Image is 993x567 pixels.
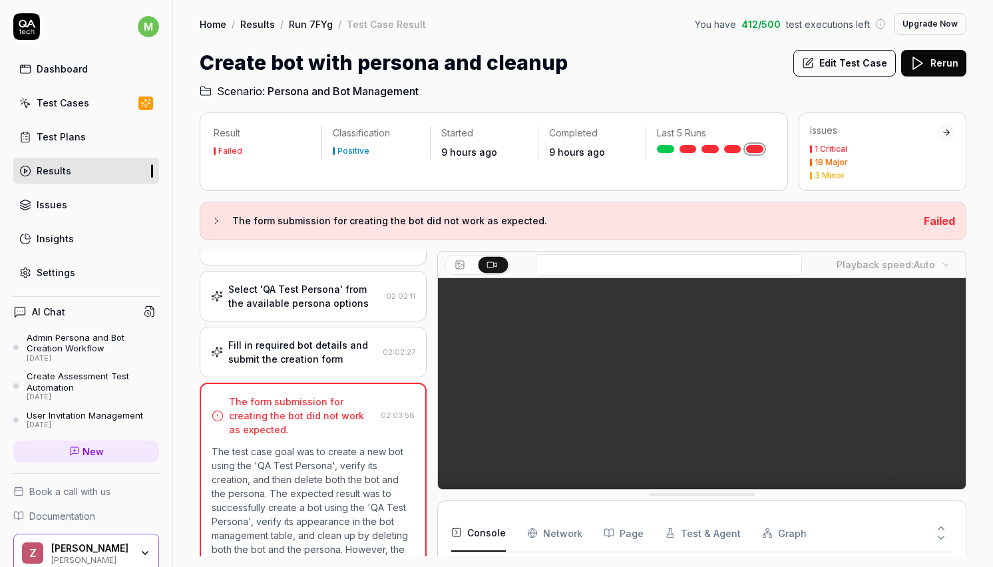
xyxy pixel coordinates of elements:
div: Issues [810,124,938,137]
div: 18 Major [815,158,848,166]
div: Failed [218,147,242,155]
button: The form submission for creating the bot did not work as expected. [211,213,913,229]
span: Documentation [29,509,95,523]
a: Results [240,17,275,31]
div: Create Assessment Test Automation [27,371,159,393]
div: [DATE] [27,393,159,402]
a: Admin Persona and Bot Creation Workflow[DATE] [13,332,159,363]
div: Insights [37,232,74,246]
a: Results [13,158,159,184]
a: Settings [13,260,159,285]
div: Settings [37,266,75,280]
a: New [13,441,159,463]
time: 02:03:58 [381,411,415,420]
button: Page [604,514,644,552]
div: Admin Persona and Bot Creation Workflow [27,332,159,354]
a: Home [200,17,226,31]
a: Documentation [13,509,159,523]
a: Insights [13,226,159,252]
p: Classification [333,126,419,140]
div: Test Plans [37,130,86,144]
div: Results [37,164,71,178]
time: 02:02:27 [383,347,415,357]
time: 9 hours ago [441,146,497,158]
button: Network [527,514,582,552]
span: test executions left [786,17,870,31]
span: Scenario: [214,83,265,99]
div: 1 Critical [815,145,847,153]
div: Test Case Result [347,17,426,31]
button: Upgrade Now [894,13,966,35]
a: Test Cases [13,90,159,116]
a: Test Plans [13,124,159,150]
button: Rerun [901,50,966,77]
a: Book a call with us [13,484,159,498]
time: 9 hours ago [549,146,605,158]
div: Zell [51,542,131,554]
a: User Invitation Management[DATE] [13,410,159,430]
span: 412 / 500 [741,17,781,31]
span: You have [695,17,736,31]
div: / [280,17,284,31]
span: Persona and Bot Management [268,83,419,99]
div: [DATE] [27,421,143,430]
div: Select 'QA Test Persona' from the available persona options [228,282,381,310]
span: Failed [924,214,955,228]
span: m [138,16,159,37]
div: Test Cases [37,96,89,110]
button: Console [451,514,506,552]
p: Result [214,126,311,140]
div: The form submission for creating the bot did not work as expected. [229,395,375,437]
div: User Invitation Management [27,410,143,421]
a: Dashboard [13,56,159,82]
div: [PERSON_NAME] [51,554,131,564]
a: Scenario:Persona and Bot Management [200,83,419,99]
div: 3 Minor [815,172,845,180]
span: New [83,445,104,459]
a: Run 7FYg [289,17,333,31]
h3: The form submission for creating the bot did not work as expected. [232,213,913,229]
div: Playback speed: [837,258,935,272]
button: Graph [762,514,807,552]
div: Positive [337,147,369,155]
p: Started [441,126,527,140]
div: Issues [37,198,67,212]
div: Dashboard [37,62,88,76]
div: / [338,17,341,31]
span: Z [22,542,43,564]
div: / [232,17,235,31]
p: Completed [549,126,635,140]
a: Issues [13,192,159,218]
time: 02:02:11 [386,291,415,301]
h4: AI Chat [32,305,65,319]
button: m [138,13,159,40]
h1: Create bot with persona and cleanup [200,48,568,78]
a: Create Assessment Test Automation[DATE] [13,371,159,401]
button: Edit Test Case [793,50,896,77]
span: Book a call with us [29,484,110,498]
div: Fill in required bot details and submit the creation form [228,338,377,366]
p: Last 5 Runs [657,126,763,140]
button: Test & Agent [665,514,741,552]
div: [DATE] [27,354,159,363]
